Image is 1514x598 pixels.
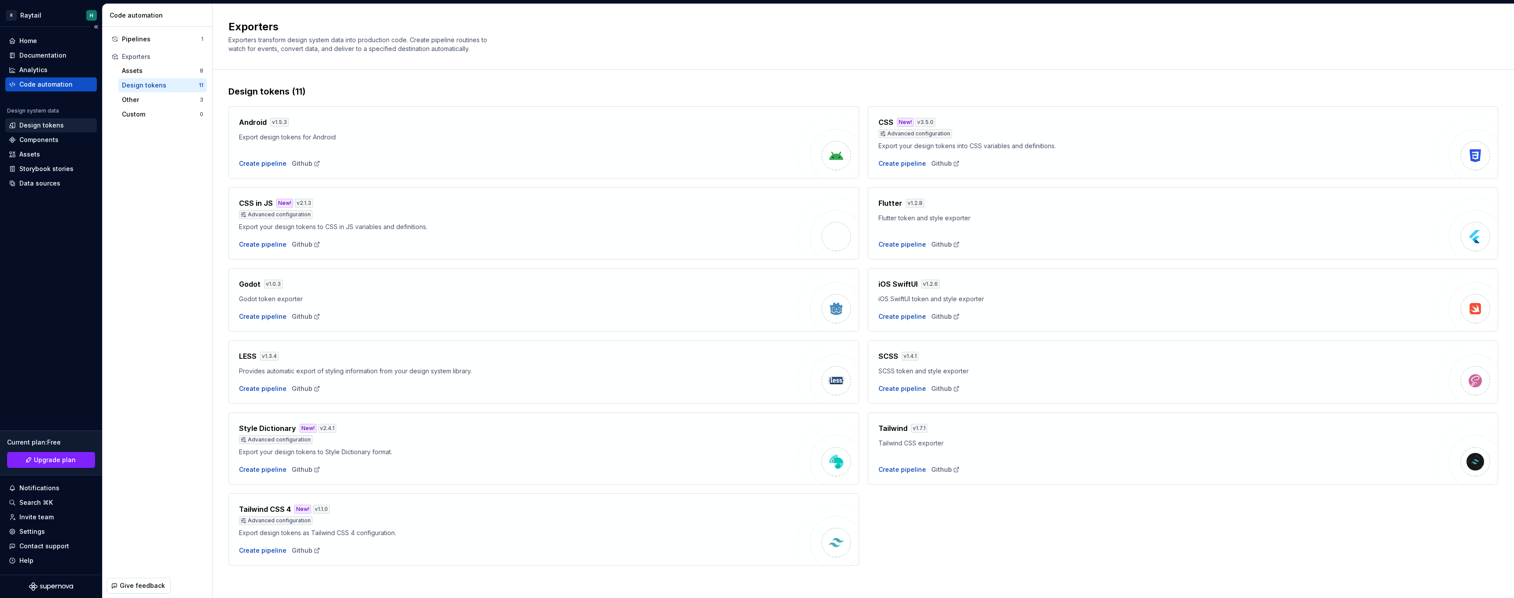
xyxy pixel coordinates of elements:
[118,64,207,78] button: Assets8
[19,80,73,89] div: Code automation
[911,424,927,433] div: v 1.7.1
[931,384,960,393] a: Github
[318,424,336,433] div: v 2.4.1
[897,118,914,127] div: New!
[239,423,296,434] h4: Style Dictionary
[239,546,287,555] button: Create pipeline
[29,582,73,591] a: Supernova Logo
[239,351,257,361] h4: LESS
[200,67,203,74] div: 8
[90,21,102,33] button: Collapse sidebar
[20,11,41,20] div: Raytail
[19,135,59,144] div: Components
[264,280,283,288] div: v 1.0.3
[239,465,287,474] button: Create pipeline
[239,240,287,249] button: Create pipeline
[5,554,97,568] button: Help
[5,48,97,62] a: Documentation
[5,510,97,524] a: Invite team
[90,12,93,19] div: H
[19,36,37,45] div: Home
[239,133,797,142] div: Export design tokens for Android
[118,93,207,107] button: Other3
[878,439,1437,448] div: Tailwind CSS exporter
[200,111,203,118] div: 0
[122,81,199,90] div: Design tokens
[19,498,53,507] div: Search ⌘K
[292,159,320,168] a: Github
[19,51,66,60] div: Documentation
[878,129,952,138] div: Advanced configuration
[239,504,291,514] h4: Tailwind CSS 4
[292,384,320,393] a: Github
[300,424,316,433] div: New!
[239,222,797,231] div: Export your design tokens to CSS in JS variables and definitions.
[19,66,48,74] div: Analytics
[239,312,287,321] button: Create pipeline
[295,199,313,208] div: v 2.1.3
[878,142,1437,150] div: Export your design tokens into CSS variables and definitions.
[5,63,97,77] a: Analytics
[19,121,64,130] div: Design tokens
[239,448,797,456] div: Export your design tokens to Style Dictionary format.
[878,214,1437,222] div: Flutter token and style exporter
[292,312,320,321] a: Github
[878,295,1437,303] div: iOS SwiftUI token and style exporter
[239,435,312,444] div: Advanced configuration
[239,210,312,219] div: Advanced configuration
[5,496,97,510] button: Search ⌘K
[292,465,320,474] a: Github
[239,117,267,128] h4: Android
[122,110,200,119] div: Custom
[239,384,287,393] button: Create pipeline
[19,527,45,536] div: Settings
[878,240,926,249] button: Create pipeline
[19,150,40,159] div: Assets
[878,367,1437,376] div: SCSS token and style exporter
[107,578,171,594] button: Give feedback
[122,52,203,61] div: Exporters
[878,159,926,168] div: Create pipeline
[239,159,287,168] div: Create pipeline
[239,367,797,376] div: Provides automatic export of styling information from your design system library.
[313,505,330,514] div: v 1.1.0
[122,35,201,44] div: Pipelines
[19,179,60,188] div: Data sources
[118,78,207,92] button: Design tokens11
[5,481,97,495] button: Notifications
[931,312,960,321] div: Github
[878,312,926,321] div: Create pipeline
[878,117,893,128] h4: CSS
[902,352,919,361] div: v 1.4.1
[120,581,165,590] span: Give feedback
[239,529,797,537] div: Export design tokens as Tailwind CSS 4 configuration.
[931,465,960,474] a: Github
[5,539,97,553] button: Contact support
[878,384,926,393] div: Create pipeline
[292,240,320,249] a: Github
[6,10,17,21] div: R
[931,159,960,168] a: Github
[878,351,898,361] h4: SCSS
[292,546,320,555] a: Github
[19,484,59,492] div: Notifications
[5,147,97,161] a: Assets
[5,34,97,48] a: Home
[199,82,203,89] div: 11
[118,107,207,121] button: Custom0
[5,133,97,147] a: Components
[19,542,69,551] div: Contact support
